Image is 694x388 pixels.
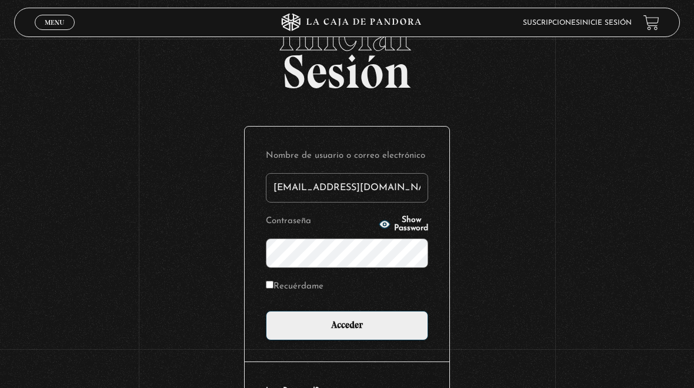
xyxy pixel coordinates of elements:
[523,19,580,26] a: Suscripciones
[266,148,428,164] label: Nombre de usuario o correo electrónico
[45,19,64,26] span: Menu
[266,281,273,288] input: Recuérdame
[266,213,375,229] label: Contraseña
[41,29,69,37] span: Cerrar
[379,216,428,233] button: Show Password
[394,216,428,233] span: Show Password
[14,11,680,86] h2: Sesión
[266,311,428,340] input: Acceder
[580,19,632,26] a: Inicie sesión
[14,11,680,58] span: Iniciar
[643,15,659,31] a: View your shopping cart
[266,278,323,294] label: Recuérdame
